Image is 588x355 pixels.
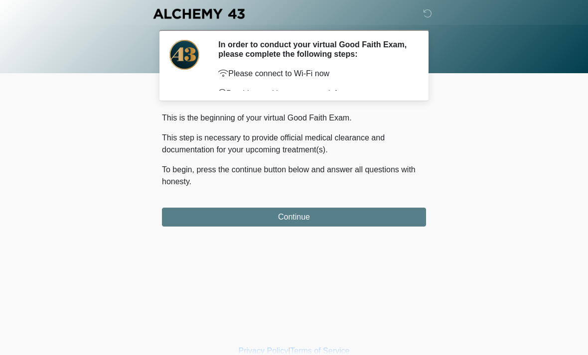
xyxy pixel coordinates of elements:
h1: ‎ ‎ ‎ ‎ [154,36,434,40]
a: | [288,347,290,355]
p: This is the beginning of your virtual Good Faith Exam. [162,112,426,124]
img: Agent Avatar [169,40,199,70]
p: Please connect to Wi-Fi now [218,68,411,80]
h2: In order to conduct your virtual Good Faith Exam, please complete the following steps: [218,40,411,59]
a: Terms of Service [290,347,349,355]
button: Continue [162,208,426,227]
p: Provide us with your contact info [218,88,411,100]
p: This step is necessary to provide official medical clearance and documentation for your upcoming ... [162,132,426,156]
p: To begin, press the continue button below and answer all questions with honesty. [162,164,426,188]
a: Privacy Policy [239,347,289,355]
img: Alchemy 43 Logo [152,7,246,20]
